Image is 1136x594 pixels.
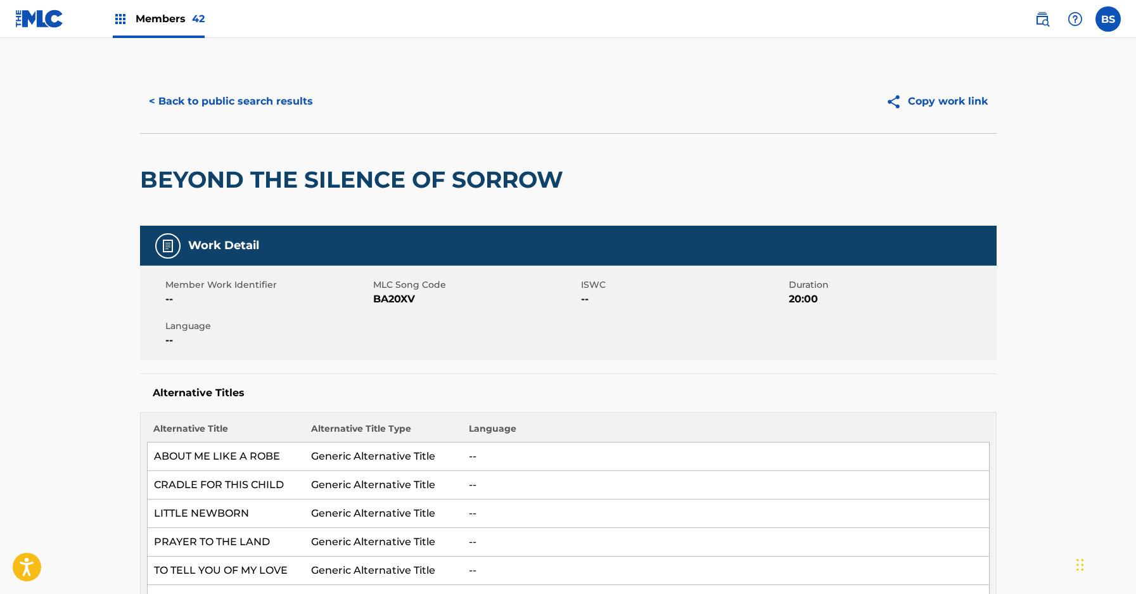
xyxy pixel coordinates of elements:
h5: Work Detail [188,238,259,253]
td: ABOUT ME LIKE A ROBE [147,442,305,471]
span: -- [165,333,370,348]
div: Help [1063,6,1088,32]
button: Copy work link [877,86,997,117]
td: TO TELL YOU OF MY LOVE [147,557,305,585]
th: Alternative Title Type [305,422,463,442]
td: Generic Alternative Title [305,528,463,557]
td: Generic Alternative Title [305,557,463,585]
span: -- [165,292,370,307]
iframe: Chat Widget [1073,533,1136,594]
td: Generic Alternative Title [305,442,463,471]
span: Members [136,11,205,26]
td: LITTLE NEWBORN [147,500,305,528]
td: -- [463,500,989,528]
div: User Menu [1095,6,1121,32]
span: -- [581,292,786,307]
span: 20:00 [789,292,993,307]
span: MLC Song Code [373,278,578,292]
td: -- [463,528,989,557]
h5: Alternative Titles [153,387,984,399]
span: BA20XV [373,292,578,307]
td: -- [463,471,989,500]
span: Duration [789,278,993,292]
img: Top Rightsholders [113,11,128,27]
td: PRAYER TO THE LAND [147,528,305,557]
img: MLC Logo [15,10,64,28]
h2: BEYOND THE SILENCE OF SORROW [140,165,570,194]
img: search [1035,11,1050,27]
span: ISWC [581,278,786,292]
span: Member Work Identifier [165,278,370,292]
iframe: Resource Center [1101,393,1136,495]
img: Copy work link [886,94,908,110]
th: Language [463,422,989,442]
td: Generic Alternative Title [305,500,463,528]
img: help [1068,11,1083,27]
span: Language [165,320,370,333]
td: CRADLE FOR THIS CHILD [147,471,305,500]
th: Alternative Title [147,422,305,442]
td: -- [463,557,989,585]
span: 42 [192,13,205,25]
td: Generic Alternative Title [305,471,463,500]
div: Drag [1076,546,1084,584]
img: Work Detail [160,238,176,254]
button: < Back to public search results [140,86,322,117]
a: Public Search [1030,6,1055,32]
td: -- [463,442,989,471]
